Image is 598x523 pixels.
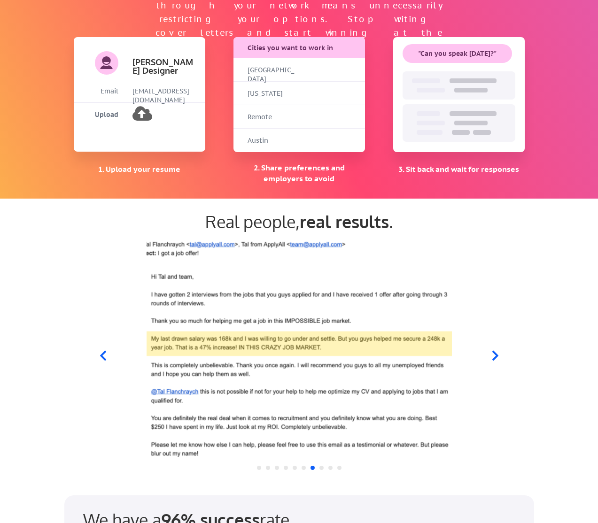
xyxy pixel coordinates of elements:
[393,164,525,174] div: 3. Sit back and wait for responses
[248,44,352,53] div: Cities you want to work in
[248,136,295,146] div: Austin
[233,162,365,184] div: 2. Share preferences and employers to avoid
[74,110,118,120] div: Upload
[74,211,525,231] div: Real people, .
[74,87,118,96] div: Email
[403,49,512,59] div: "Can you speak [DATE]?"
[300,211,389,232] strong: real results
[248,113,295,122] div: Remote
[74,164,205,174] div: 1. Upload your resume
[248,66,295,84] div: [GEOGRAPHIC_DATA]
[132,58,194,75] div: [PERSON_NAME] Designer
[132,87,196,105] div: [EMAIL_ADDRESS][DOMAIN_NAME]
[248,89,295,99] div: [US_STATE]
